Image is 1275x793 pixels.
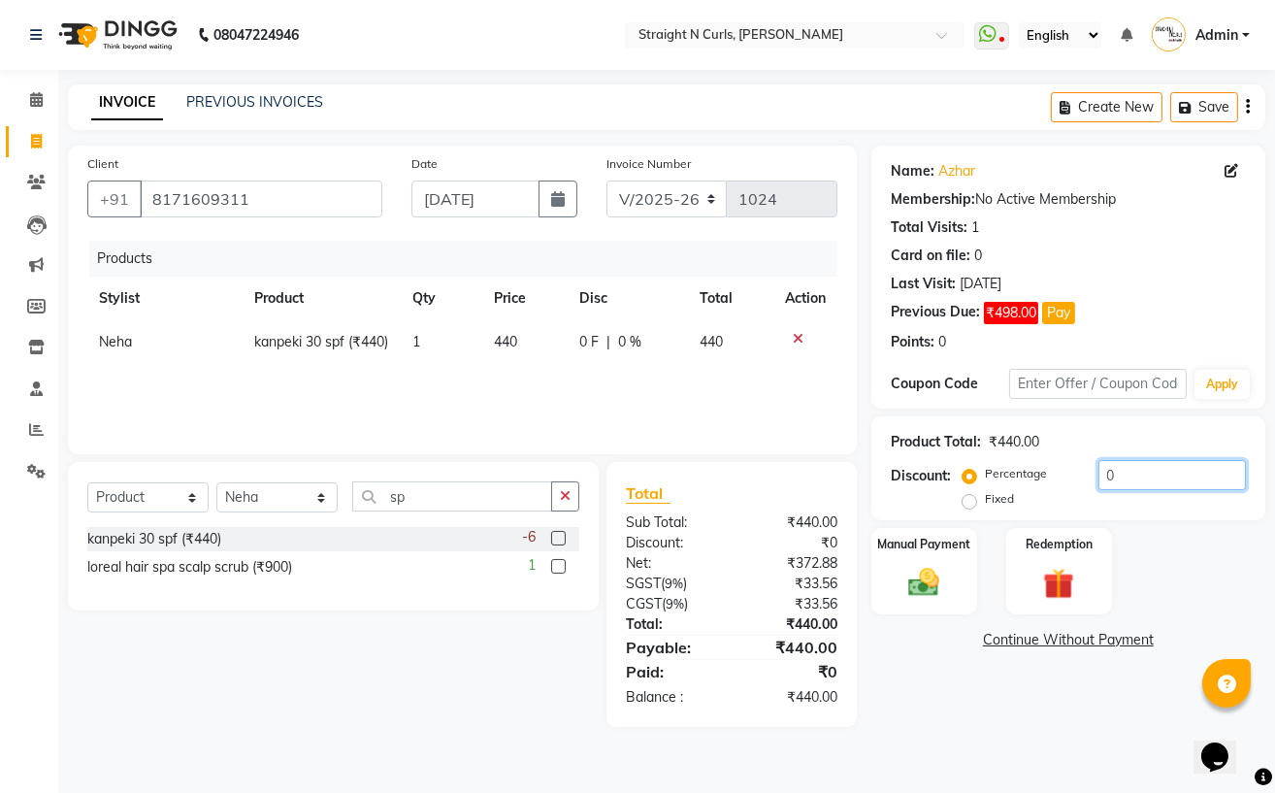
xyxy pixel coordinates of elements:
[985,465,1047,482] label: Percentage
[243,277,401,320] th: Product
[891,332,934,352] div: Points:
[611,687,732,708] div: Balance :
[732,512,852,533] div: ₹440.00
[352,481,552,512] input: Search or Scan
[989,432,1039,452] div: ₹440.00
[611,512,732,533] div: Sub Total:
[482,277,567,320] th: Price
[984,302,1038,324] span: ₹498.00
[732,687,852,708] div: ₹440.00
[87,181,142,217] button: +91
[1193,715,1256,774] iframe: chat widget
[732,533,852,553] div: ₹0
[1051,92,1162,122] button: Create New
[732,636,852,659] div: ₹440.00
[688,277,773,320] th: Total
[899,565,949,601] img: _cash.svg
[140,181,382,217] input: Search by Name/Mobile/Email/Code
[412,333,420,350] span: 1
[611,533,732,553] div: Discount:
[579,332,599,352] span: 0 F
[213,8,299,62] b: 08047224946
[877,536,970,553] label: Manual Payment
[773,277,837,320] th: Action
[700,333,723,350] span: 440
[89,241,852,277] div: Products
[891,466,951,486] div: Discount:
[611,553,732,574] div: Net:
[938,161,975,182] a: Azhar
[626,483,670,504] span: Total
[666,596,684,611] span: 9%
[1009,369,1187,399] input: Enter Offer / Coupon Code
[49,8,182,62] img: logo
[611,660,732,683] div: Paid:
[528,555,536,576] span: 1
[606,155,691,173] label: Invoice Number
[611,574,732,594] div: ( )
[1194,370,1250,399] button: Apply
[611,614,732,635] div: Total:
[1026,536,1093,553] label: Redemption
[611,594,732,614] div: ( )
[87,277,243,320] th: Stylist
[1042,302,1075,324] button: Pay
[401,277,483,320] th: Qty
[891,246,970,266] div: Card on file:
[1152,17,1186,51] img: Admin
[99,333,132,350] span: Neha
[522,527,536,547] span: -6
[494,333,517,350] span: 440
[732,553,852,574] div: ₹372.88
[626,575,661,592] span: SGST
[91,85,163,120] a: INVOICE
[1195,25,1238,46] span: Admin
[1033,565,1084,604] img: _gift.svg
[974,246,982,266] div: 0
[891,274,956,294] div: Last Visit:
[626,595,662,612] span: CGST
[875,630,1261,650] a: Continue Without Payment
[891,302,980,324] div: Previous Due:
[891,189,1246,210] div: No Active Membership
[985,490,1014,508] label: Fixed
[732,594,852,614] div: ₹33.56
[891,374,1009,394] div: Coupon Code
[606,332,610,352] span: |
[665,576,683,591] span: 9%
[732,614,852,635] div: ₹440.00
[732,574,852,594] div: ₹33.56
[732,660,852,683] div: ₹0
[611,636,732,659] div: Payable:
[971,217,979,238] div: 1
[87,529,221,549] div: kanpeki 30 spf (₹440)
[254,333,388,350] span: kanpeki 30 spf (₹440)
[411,155,438,173] label: Date
[87,557,292,578] div: loreal hair spa scalp scrub (₹900)
[891,432,981,452] div: Product Total:
[891,189,975,210] div: Membership:
[618,332,641,352] span: 0 %
[960,274,1001,294] div: [DATE]
[891,217,967,238] div: Total Visits:
[186,93,323,111] a: PREVIOUS INVOICES
[568,277,688,320] th: Disc
[891,161,934,182] div: Name:
[1170,92,1238,122] button: Save
[87,155,118,173] label: Client
[938,332,946,352] div: 0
